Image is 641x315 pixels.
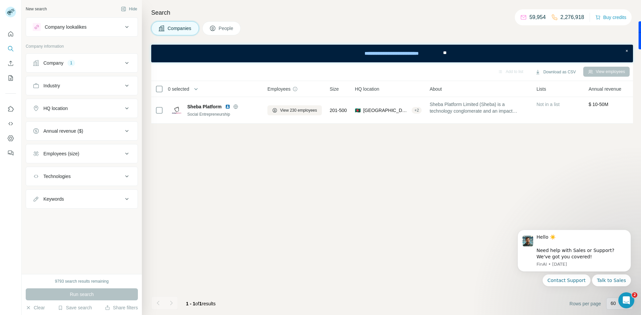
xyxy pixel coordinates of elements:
span: 0 selected [168,86,189,92]
span: About [430,86,442,92]
button: Quick start [5,28,16,40]
span: Size [330,86,339,92]
div: Technologies [43,173,71,180]
iframe: Intercom notifications message [507,221,641,312]
button: My lists [5,72,16,84]
span: People [219,25,234,32]
iframe: Banner [151,45,633,62]
span: Sheba Platform [187,103,222,110]
button: View 230 employees [267,105,322,115]
button: Technologies [26,168,138,184]
div: Industry [43,82,60,89]
button: Keywords [26,191,138,207]
span: [GEOGRAPHIC_DATA], [GEOGRAPHIC_DATA], [GEOGRAPHIC_DATA] Division [363,107,409,114]
div: Employees (size) [43,150,79,157]
button: Save search [58,304,92,311]
div: 9793 search results remaining [55,278,109,284]
span: View 230 employees [280,107,317,113]
div: Company lookalikes [45,24,86,30]
iframe: Intercom live chat [618,292,634,308]
span: HQ location [355,86,379,92]
img: LinkedIn logo [225,104,230,109]
button: Search [5,43,16,55]
button: Use Surfe API [5,118,16,130]
button: Dashboard [5,132,16,144]
div: + 2 [412,107,422,113]
div: New search [26,6,47,12]
button: Hide [116,4,142,14]
button: Download as CSV [530,67,580,77]
span: $ 10-50M [589,102,608,107]
button: Buy credits [595,13,626,22]
h4: Search [151,8,633,17]
button: Enrich CSV [5,57,16,69]
span: Annual revenue [589,86,621,92]
div: Social Entrepreneurship [187,111,259,117]
span: Companies [168,25,192,32]
span: Not in a list [537,102,560,107]
p: 2,276,918 [561,13,584,21]
button: Annual revenue ($) [26,123,138,139]
button: Industry [26,78,138,94]
button: HQ location [26,100,138,116]
span: results [186,301,216,306]
span: 1 [199,301,202,306]
span: Lists [537,86,546,92]
span: 2 [632,292,637,298]
span: of [195,301,199,306]
p: Company information [26,43,138,49]
span: Employees [267,86,290,92]
button: Employees (size) [26,146,138,162]
button: Company1 [26,55,138,71]
button: Clear [26,304,45,311]
p: 59,954 [529,13,546,21]
img: Logo of Sheba Platform [171,105,182,116]
button: Company lookalikes [26,19,138,35]
span: 1 - 1 [186,301,195,306]
div: HQ location [43,105,68,112]
div: 1 [67,60,75,66]
span: Sheba Platform Limited (Sheba) is a technology conglomerate and an impact organization. We offer ... [430,101,528,114]
span: 🇧🇩 [355,107,361,114]
div: Keywords [43,196,64,202]
button: Share filters [105,304,138,311]
span: 201-500 [330,107,347,114]
div: Annual revenue ($) [43,128,83,134]
button: Use Surfe on LinkedIn [5,103,16,115]
button: Feedback [5,147,16,159]
div: Company [43,60,63,66]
